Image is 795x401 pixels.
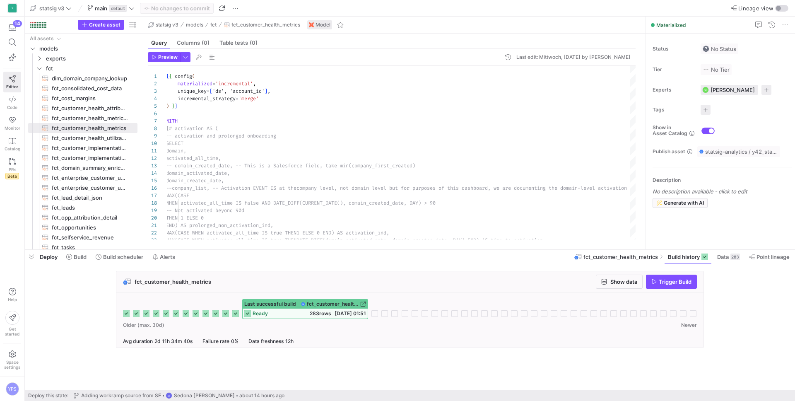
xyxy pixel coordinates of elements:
div: Press SPACE to select this row. [28,123,137,133]
span: e field, take min(company_first_created) [299,162,415,169]
div: Press SPACE to select this row. [28,43,137,53]
div: SD [166,392,172,399]
span: 0% [231,338,238,344]
div: 6 [148,110,157,117]
span: ready [253,311,268,316]
a: fct_leads​​​​​​​​​​ [28,203,137,213]
span: [ [210,88,212,94]
a: Catalog [3,134,21,155]
div: Press SPACE to select this row. [28,103,137,113]
span: Last successful build [244,301,296,307]
span: Status [653,46,694,52]
a: Editor [3,72,21,92]
span: fct_opp_attribution_detail​​​​​​​​​​ [52,213,128,222]
div: 3 [148,87,157,95]
span: Query [151,40,167,46]
a: Spacesettings [3,347,21,373]
button: Alerts [149,250,179,264]
button: Build history [664,250,712,264]
span: about 14 hours ago [239,393,284,399]
div: Press SPACE to select this row. [28,53,137,63]
div: Press SPACE to select this row. [28,242,137,252]
span: dim_domain_company_lookup​​​​​​​​​​ [52,74,128,83]
p: Description [653,177,792,183]
div: Press SPACE to select this row. [28,163,137,173]
span: DATE_DIFF(domain_activated_date, domain_created_da [296,237,441,244]
span: Publish asset [653,149,685,155]
div: S [8,4,17,12]
span: fct_consolidated_cost_data​​​​​​​​​​ [52,84,128,93]
span: ) [166,103,169,109]
span: MAX(CASE WHEN activated_all_time IS true THEN [166,237,296,244]
span: fct [210,22,217,28]
div: Press SPACE to select this row. [28,183,137,193]
a: fct_enterprise_customer_usage​​​​​​​​​​ [28,183,137,193]
span: exports [46,54,136,63]
span: Data [717,254,729,260]
span: fct [46,64,136,73]
span: ] [265,88,267,94]
span: Show data [610,278,637,285]
div: 15 [148,177,157,184]
span: {# activation AS ( [166,125,218,132]
span: Newer [681,322,697,328]
span: THEN 1 ELSE 0 [166,215,204,221]
span: { [169,73,172,80]
span: 2d 11h 34m 40s [154,338,193,344]
span: Trigger Build [659,278,691,285]
button: Last successful buildfct_customer_health_metricsready283rows[DATE] 01:51 [242,299,368,319]
span: fct_lead_detail_json​​​​​​​​​​ [52,193,128,203]
div: Press SPACE to select this row. [28,73,137,83]
a: fct_opp_attribution_detail​​​​​​​​​​ [28,213,137,222]
span: Materialized [656,22,686,28]
span: 12h [285,338,294,344]
span: PRs [9,167,16,172]
span: END) AS prolonged_non_activation_ind, [166,222,273,229]
span: domain_activated_date, [166,170,230,176]
span: 'incremental' [215,80,253,87]
div: 283 [730,254,740,260]
span: fct_customer_health_metrics [583,254,658,260]
span: Data freshness [248,338,284,344]
div: 1 [148,72,157,80]
div: 10 [148,140,157,147]
span: Sedona [PERSON_NAME] [174,393,235,399]
span: Point lineage [756,254,790,260]
span: fct_customer_health_metrics_latest​​​​​​​​​​ [52,114,128,123]
span: models [186,22,203,28]
span: Tags [653,107,694,113]
span: Monitor [5,126,20,130]
span: statsig v3 [39,5,64,12]
a: fct_consolidated_cost_data​​​​​​​​​​ [28,83,137,93]
span: ( [192,73,195,80]
span: Model [316,22,330,28]
span: Deploy this state: [28,393,68,399]
span: Build history [668,254,700,260]
span: fct_customer_health_metrics [231,22,300,28]
button: Generate with AI [653,198,708,208]
span: [PERSON_NAME] [711,87,755,93]
span: 283 rows [310,310,331,316]
a: S [3,1,21,15]
span: statsig-analytics / y42_statsig_v3_test_main / fct_customer_health_metrics [705,148,778,155]
img: No status [703,46,709,52]
div: 5 [148,102,157,110]
span: Code [7,105,17,110]
div: 16 [148,184,157,192]
div: 11 [148,147,157,155]
div: 17 [148,192,157,199]
span: Alerts [160,254,175,260]
span: domain_created_date, [166,177,224,184]
a: fct_cost_margins​​​​​​​​​​ [28,93,137,103]
button: No statusNo Status [701,43,738,54]
button: Build scheduler [92,250,147,264]
a: dim_domain_company_lookup​​​​​​​​​​ [28,73,137,83]
div: 4 [148,95,157,102]
span: 'ds', 'account_id' [212,88,265,94]
span: Get started [5,326,19,336]
span: No Status [703,46,736,52]
span: fct_customer_health_metrics [307,301,359,307]
span: Beta [5,173,19,179]
div: Press SPACE to select this row. [28,232,137,242]
div: 8 [148,125,157,132]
